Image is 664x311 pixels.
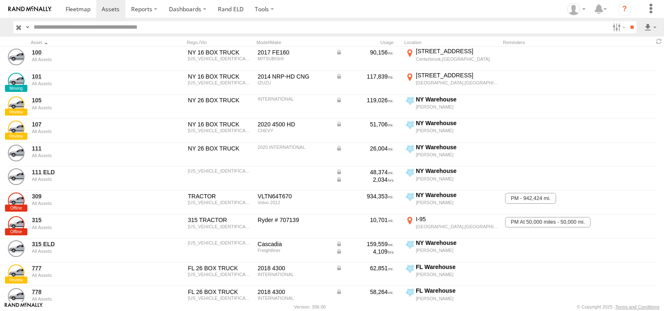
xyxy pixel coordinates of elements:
div: FL Warehouse [416,263,498,271]
label: Click to View Current Location [404,72,500,94]
a: Visit our Website [5,303,43,311]
div: Data from Vehicle CANbus [336,288,394,296]
a: 107 [32,121,146,128]
a: 105 [32,96,146,104]
div: [STREET_ADDRESS] [416,72,498,79]
div: NY Warehouse [416,167,498,175]
div: Model/Make [256,39,331,45]
div: [PERSON_NAME] [416,176,498,182]
div: 934,353 [336,193,394,200]
div: undefined [32,177,146,182]
div: Victor Calcano Jr [564,3,588,15]
div: 3HAEUMML7LL385906 [188,168,252,173]
div: 2020 4500 HD [258,121,330,128]
div: I-95 [416,215,498,223]
div: 2020 INTERNATIONAL [258,145,330,150]
a: 309 [32,193,146,200]
div: VLTN64T670 [258,193,330,200]
div: Data from Vehicle CANbus [336,248,394,255]
div: Click to Sort [31,39,147,45]
div: undefined [32,153,146,158]
div: IZUZU [258,80,330,85]
div: 2018 4300 [258,288,330,296]
div: undefined [32,225,146,230]
a: View Asset Details [8,49,24,65]
a: View Asset Details [8,193,24,209]
div: NY Warehouse [416,119,498,127]
a: View Asset Details [8,145,24,161]
div: undefined [32,57,146,62]
a: View Asset Details [8,264,24,281]
div: Data from Vehicle CANbus [336,264,394,272]
a: 111 [32,145,146,152]
img: rand-logo.svg [8,6,51,12]
span: Refresh [654,37,664,45]
div: CHEVY [258,128,330,133]
div: 1HTMMMMLXJH530550 [188,296,252,301]
div: Data from Vehicle CANbus [336,176,394,183]
label: Export results as... [643,21,657,33]
div: JL6BNG1A5HK003140 [188,56,252,61]
div: 2017 FE160 [258,49,330,56]
div: [PERSON_NAME] [416,272,498,277]
div: [GEOGRAPHIC_DATA],[GEOGRAPHIC_DATA] [416,224,498,230]
a: 778 [32,288,146,296]
div: undefined [32,105,146,110]
label: Click to View Current Location [404,263,500,286]
a: View Asset Details [8,168,24,185]
div: Data from Vehicle CANbus [336,240,394,248]
div: NY 16 BOX TRUCK [188,73,252,80]
a: View Asset Details [8,73,24,89]
div: 4V4NC9EH2CN540803 [188,200,252,205]
div: [PERSON_NAME] [416,104,498,110]
div: Location [404,39,500,45]
div: JALCDW160L7011596 [188,128,252,133]
a: 315 ELD [32,240,146,248]
div: Freightliner [258,248,330,253]
a: 777 [32,264,146,272]
div: NY Warehouse [416,191,498,199]
div: INTERNATIONAL [258,272,330,277]
div: NY Warehouse [416,143,498,151]
a: 111 ELD [32,168,146,176]
label: Click to View Current Location [404,239,500,262]
div: [PERSON_NAME] [416,296,498,301]
div: NY 26 BOX TRUCK [188,96,252,104]
label: Click to View Current Location [404,167,500,190]
label: Click to View Current Location [404,143,500,166]
div: 54DC4W1C7ES802629 [188,80,252,85]
div: 315 TRACTOR [188,216,252,224]
div: Volvo 2012 [258,200,330,205]
div: FL 26 BOX TRUCK [188,288,252,296]
a: View Asset Details [8,288,24,305]
div: Data from Vehicle CANbus [336,96,394,104]
div: NY 16 BOX TRUCK [188,121,252,128]
div: undefined [32,296,146,301]
a: 315 [32,216,146,224]
label: Click to View Current Location [404,47,500,70]
a: View Asset Details [8,121,24,137]
div: NY 26 BOX TRUCK [188,145,252,152]
div: 1HTMMMML3JH530549 [188,272,252,277]
div: © Copyright 2025 - [577,304,659,309]
div: undefined [32,81,146,86]
a: 101 [32,73,146,80]
div: FL 26 BOX TRUCK [188,264,252,272]
span: PM At 50,000 miles - 50,000 mi. [505,217,591,228]
div: undefined [32,249,146,254]
a: View Asset Details [8,216,24,233]
div: Rego./Vin [187,39,253,45]
div: MITSUBISHI [258,56,330,61]
div: 3AKJHHDR6RSUV6338 [188,240,252,245]
div: NY Warehouse [416,96,498,103]
div: Data from Vehicle CANbus [336,168,394,176]
div: [PERSON_NAME] [416,247,498,253]
div: Data from Vehicle CANbus [336,121,394,128]
div: [STREET_ADDRESS] [416,47,498,55]
div: Reminders [503,39,582,45]
label: Click to View Current Location [404,191,500,214]
div: undefined [32,129,146,134]
div: 2014 NRP-HD CNG [258,73,330,80]
span: PM - 942,424 mi. [505,193,556,204]
div: undefined [32,201,146,206]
